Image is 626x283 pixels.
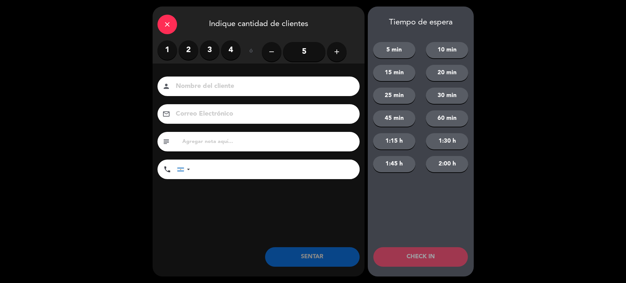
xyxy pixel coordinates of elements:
button: CHECK IN [373,247,468,267]
button: 1:15 h [373,133,415,149]
input: Nombre del cliente [175,81,351,92]
label: 2 [179,40,198,60]
i: phone [163,165,171,173]
i: subject [162,138,170,146]
button: 25 min [373,88,415,104]
i: close [163,21,171,28]
button: 2:00 h [426,156,468,172]
i: email [162,110,170,118]
button: 5 min [373,42,415,58]
i: add [333,48,341,56]
button: SENTAR [265,247,360,267]
input: Agregar nota aquí... [182,137,355,146]
div: Argentina: +54 [177,160,192,179]
div: Tiempo de espera [368,18,474,27]
button: add [327,42,347,62]
button: 20 min [426,65,468,81]
label: 1 [157,40,177,60]
button: 1:45 h [373,156,415,172]
div: ó [241,40,262,63]
button: 30 min [426,88,468,104]
button: 1:30 h [426,133,468,149]
input: Correo Electrónico [175,108,351,120]
label: 3 [200,40,219,60]
i: person [162,82,170,90]
button: 15 min [373,65,415,81]
button: 10 min [426,42,468,58]
label: 4 [221,40,241,60]
i: remove [268,48,276,56]
div: Indique cantidad de clientes [153,7,365,40]
button: remove [262,42,281,62]
button: 45 min [373,110,415,127]
button: 60 min [426,110,468,127]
